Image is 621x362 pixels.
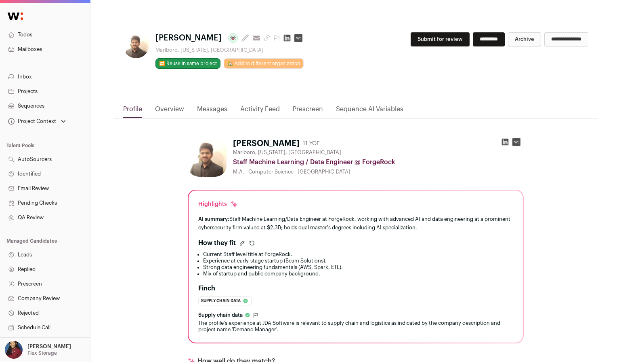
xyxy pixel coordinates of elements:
button: 🔂 Reuse in same project [155,58,220,69]
button: Submit for review [411,32,470,47]
li: Mix of startup and public company background. [203,271,513,277]
div: Marlboro, [US_STATE], [GEOGRAPHIC_DATA] [155,47,306,53]
h2: How they fit [198,238,236,248]
div: Staff Machine Learning/Data Engineer at ForgeRock, working with advanced AI and data engineering ... [198,215,513,232]
img: Wellfound [3,8,27,24]
a: Overview [155,104,184,118]
div: The profile's experience at JDA Software is relevant to supply chain and logistics as indicated b... [198,320,513,333]
a: Activity Feed [240,104,280,118]
button: Archive [508,32,541,47]
img: 10010497-medium_jpg [5,341,23,359]
div: M.A. - Computer Science - [GEOGRAPHIC_DATA] [233,169,524,175]
span: AI summary: [198,216,229,222]
img: 45eb39075a7caab06ec05a24cc37452b445a42b1429dcabcaf34727c7bfc91d3.jpg [123,32,149,58]
a: 🏡 Add to different organization [224,58,304,69]
h2: Finch [198,284,215,293]
li: Experience at early-stage startup (Beam Solutions). [203,258,513,264]
li: Strong data engineering fundamentals (AWS, Spark, ETL). [203,264,513,271]
li: Current Staff level title at ForgeRock. [203,251,513,258]
img: 45eb39075a7caab06ec05a24cc37452b445a42b1429dcabcaf34727c7bfc91d3.jpg [188,138,227,177]
div: Project Context [6,118,56,125]
a: Prescreen [293,104,323,118]
span: Supply chain data [201,297,241,305]
a: Messages [197,104,227,118]
h1: [PERSON_NAME] [233,138,300,149]
button: Open dropdown [6,116,67,127]
button: Open dropdown [3,341,73,359]
span: [PERSON_NAME] [155,32,222,44]
span: Marlboro, [US_STATE], [GEOGRAPHIC_DATA] [233,149,341,156]
a: Sequence AI Variables [336,104,403,118]
p: Flex Storage [27,350,57,356]
div: Highlights [198,200,238,208]
p: [PERSON_NAME] [27,343,71,350]
div: Staff Machine Learning / Data Engineer @ ForgeRock [233,157,524,167]
span: Supply chain data [198,312,243,318]
a: Profile [123,104,142,118]
div: 11 YOE [303,140,320,148]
